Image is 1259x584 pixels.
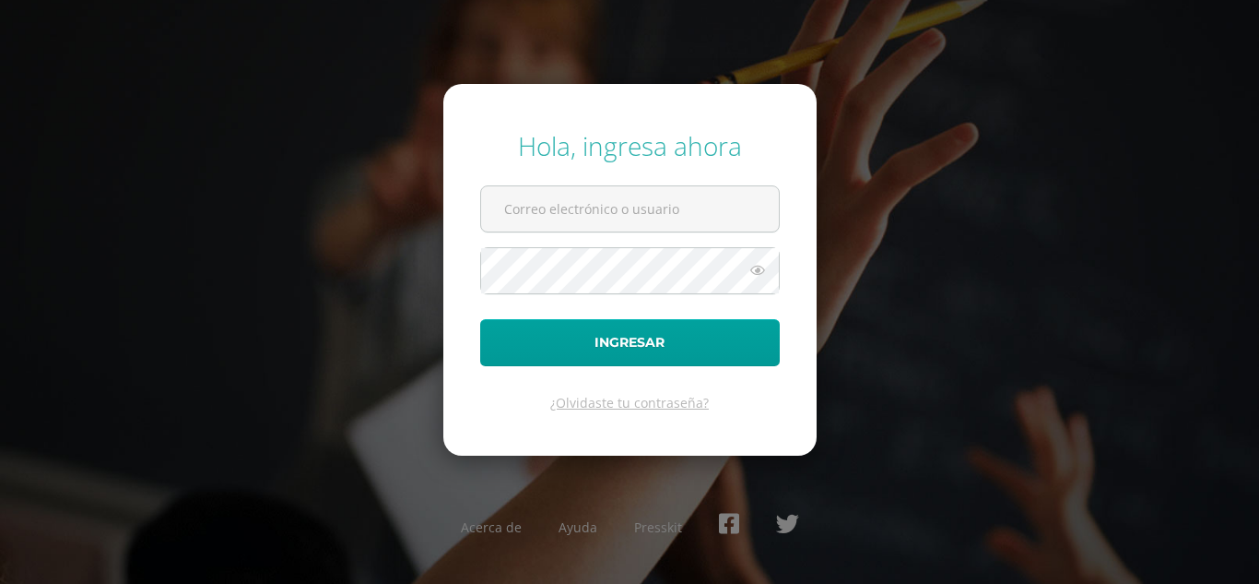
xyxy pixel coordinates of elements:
[461,518,522,536] a: Acerca de
[480,128,780,163] div: Hola, ingresa ahora
[481,186,779,232] input: Correo electrónico o usuario
[480,319,780,366] button: Ingresar
[559,518,597,536] a: Ayuda
[634,518,682,536] a: Presskit
[550,394,709,411] a: ¿Olvidaste tu contraseña?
